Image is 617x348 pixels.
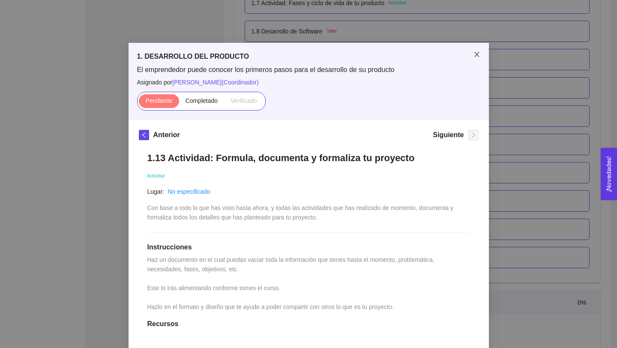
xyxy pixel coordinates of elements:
[137,78,480,87] span: Asignado por
[137,65,480,75] span: El emprendedor puede conocer los primeros pasos para el desarrollo de su producto
[139,132,149,138] span: left
[147,243,470,252] h1: Instrucciones
[145,97,172,104] span: Pendiente
[433,130,464,140] h5: Siguiente
[147,174,165,178] span: Actividad
[168,188,210,195] a: No especificado
[473,51,480,58] span: close
[137,51,480,62] h5: 1. DESARROLLO DEL PRODUCTO
[465,43,489,67] button: Close
[139,130,149,140] button: left
[601,148,617,200] button: Open Feedback Widget
[468,130,479,140] button: right
[186,97,218,104] span: Completado
[153,130,180,140] h5: Anterior
[231,97,257,104] span: Verificado
[172,79,259,86] span: [PERSON_NAME] ( Coordinador )
[147,187,165,196] article: Lugar:
[147,256,436,310] span: Haz un documento en el cual puedas vaciar toda la información que tienes hasta el momento, proble...
[147,152,470,164] h1: 1.13 Actividad: Formula, documenta y formaliza tu proyecto
[147,320,470,328] h1: Recursos
[147,204,455,221] span: Con base a todo lo que has visto hasta ahora, y todas las actividades que has realizado de moment...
